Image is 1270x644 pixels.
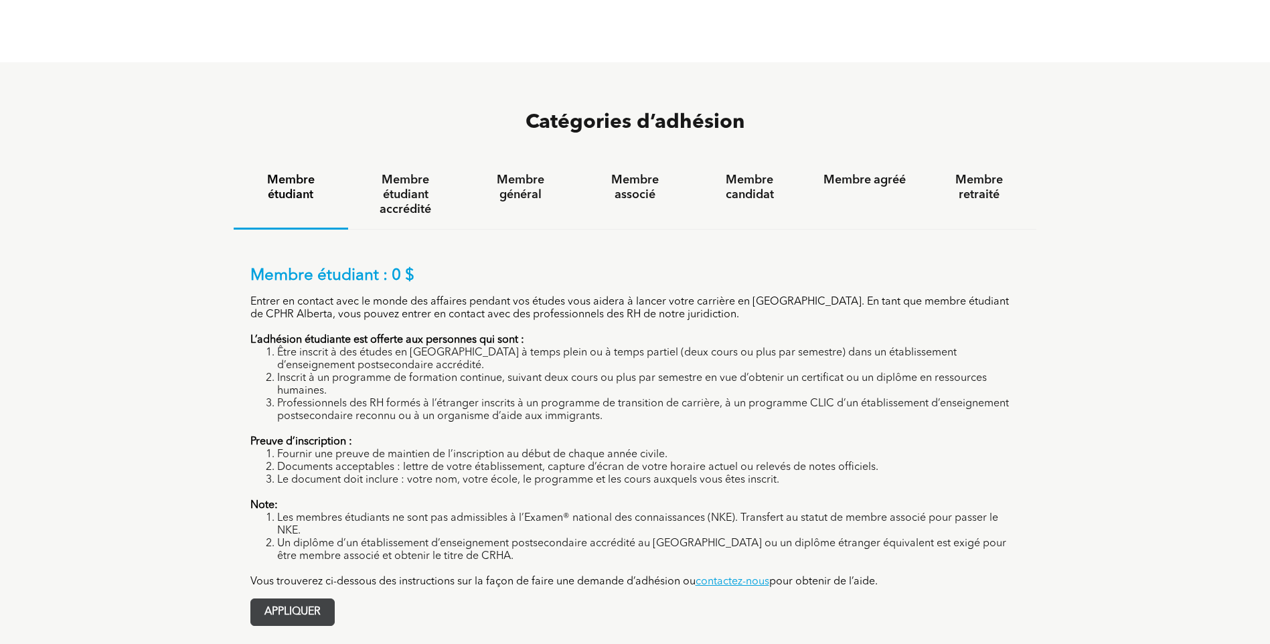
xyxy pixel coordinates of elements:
span: Catégories d’adhésion [526,112,744,133]
li: Professionnels des RH formés à l’étranger inscrits à un programme de transition de carrière, à un... [277,398,1020,423]
h4: Membre agréé [819,173,910,187]
h4: Membre étudiant accrédité [360,173,451,217]
strong: Note: [250,500,278,511]
li: Un diplôme d’un établissement d’enseignement postsecondaire accrédité au [GEOGRAPHIC_DATA] ou un ... [277,538,1020,563]
li: Fournir une preuve de maintien de l’inscription au début de chaque année civile. [277,449,1020,461]
a: APPLIQUER [250,598,335,626]
strong: L’adhésion étudiante est offerte aux personnes qui sont : [250,335,524,345]
span: APPLIQUER [251,599,334,625]
h4: Membre étudiant [246,173,336,202]
p: Membre étudiant : 0 $ [250,266,1020,286]
li: Inscrit à un programme de formation continue, suivant deux cours ou plus par semestre en vue d’ob... [277,372,1020,398]
li: Le document doit inclure : votre nom, votre école, le programme et les cours auxquels vous êtes i... [277,474,1020,487]
li: Documents acceptables : lettre de votre établissement, capture d’écran de votre horaire actuel ou... [277,461,1020,474]
h4: Membre associé [590,173,680,202]
strong: Preuve d’inscription : [250,436,352,447]
li: Être inscrit à des études en [GEOGRAPHIC_DATA] à temps plein ou à temps partiel (deux cours ou pl... [277,347,1020,372]
p: Entrer en contact avec le monde des affaires pendant vos études vous aidera à lancer votre carriè... [250,296,1020,321]
p: Vous trouverez ci-dessous des instructions sur la façon de faire une demande d’adhésion ou pour o... [250,576,1020,588]
a: contactez-nous [696,576,769,587]
li: Les membres étudiants ne sont pas admissibles à l’Examen® national des connaissances (NKE). Trans... [277,512,1020,538]
h4: Membre candidat [704,173,795,202]
h4: Membre général [475,173,565,202]
h4: Membre retraité [934,173,1024,202]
